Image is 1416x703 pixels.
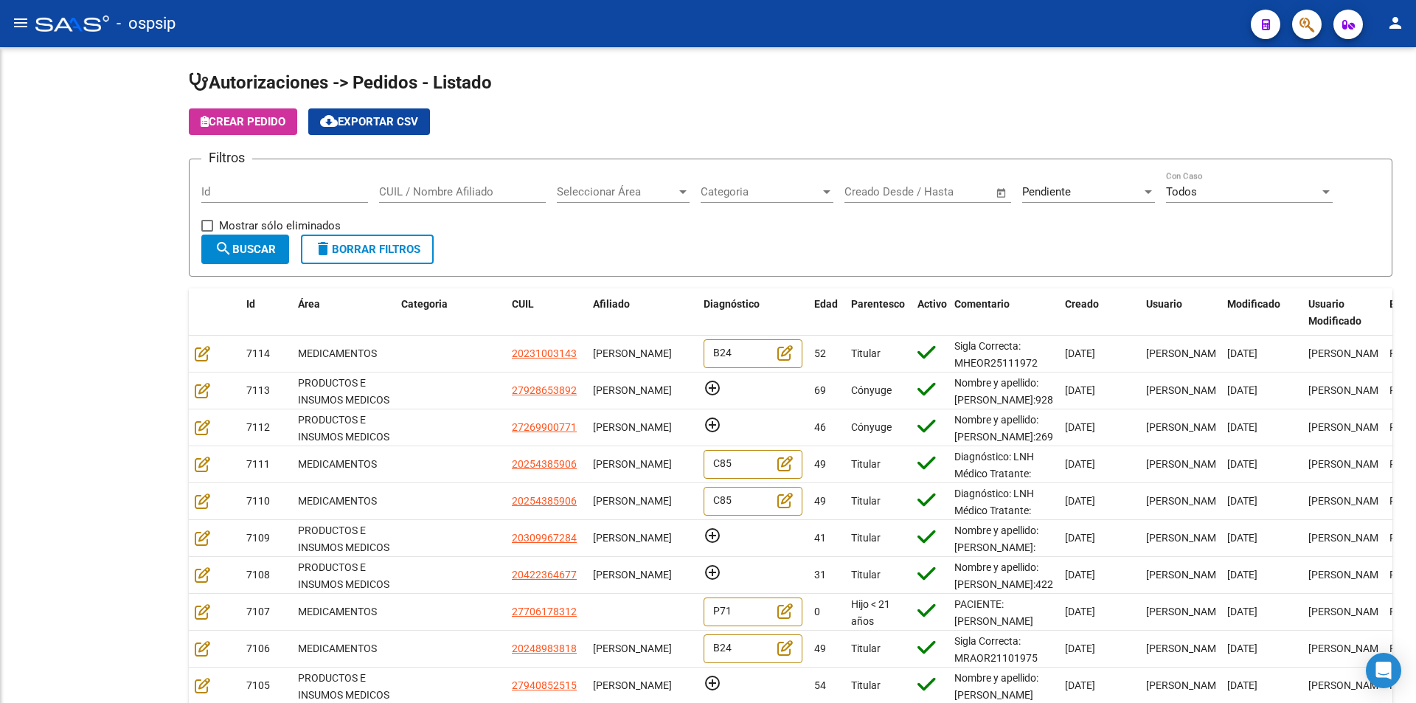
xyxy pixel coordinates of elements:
datatable-header-cell: Usuario [1140,288,1221,337]
span: Buscar [215,243,276,256]
span: [PERSON_NAME] [593,569,672,581]
span: Diagnóstico: LNH Médico Tratante: [PERSON_NAME]: [PHONE_NUMBER]. Correo electrónico: [EMAIL_ADDRE... [954,451,1044,597]
span: Titular [851,347,881,359]
span: 27706178312 [512,606,577,617]
span: [DATE] [1227,384,1257,396]
span: [DATE] [1065,569,1095,581]
datatable-header-cell: Creado [1059,288,1140,337]
span: [PERSON_NAME] [1146,495,1225,507]
span: 20254385906 [512,458,577,470]
span: 49 [814,458,826,470]
span: [PERSON_NAME] [1146,458,1225,470]
span: [DATE] [1227,495,1257,507]
span: 46 [814,421,826,433]
span: MEDICAMENTOS [298,458,377,470]
datatable-header-cell: Usuario Modificado [1302,288,1384,337]
span: [DATE] [1227,606,1257,617]
mat-icon: delete [314,240,332,257]
span: MEDICAMENTOS [298,495,377,507]
span: [DATE] [1065,643,1095,654]
span: 7110 [246,495,270,507]
span: [PERSON_NAME] [1308,347,1387,359]
datatable-header-cell: Modificado [1221,288,1302,337]
span: MEDICAMENTOS [298,643,377,654]
mat-icon: person [1386,14,1404,32]
span: Titular [851,495,881,507]
span: Borrar Filtros [314,243,420,256]
span: PRODUCTOS E INSUMOS MEDICOS [298,414,389,443]
span: [PERSON_NAME] [1308,679,1387,691]
span: 7111 [246,458,270,470]
span: [PERSON_NAME] [593,458,672,470]
span: 20254385906 [512,495,577,507]
span: [PERSON_NAME] [1146,532,1225,544]
span: Seleccionar Área [557,185,676,198]
span: [DATE] [1227,679,1257,691]
datatable-header-cell: Parentesco [845,288,912,337]
button: Open calendar [993,184,1010,201]
span: [PERSON_NAME] [1308,384,1387,396]
span: Usuario [1146,298,1182,310]
span: [PERSON_NAME] [593,495,672,507]
span: [DATE] [1065,679,1095,691]
span: Diagnóstico [704,298,760,310]
span: 49 [814,495,826,507]
span: Activo [917,298,947,310]
datatable-header-cell: Comentario [948,288,1059,337]
span: [PERSON_NAME] [1146,421,1225,433]
span: [PERSON_NAME] [1308,532,1387,544]
button: Buscar [201,235,289,264]
span: Comentario [954,298,1010,310]
span: [PERSON_NAME] [593,532,672,544]
span: MEDICAMENTOS [298,347,377,359]
span: [DATE] [1065,606,1095,617]
span: [DATE] [1227,532,1257,544]
span: 7113 [246,384,270,396]
datatable-header-cell: CUIL [506,288,587,337]
span: 7114 [246,347,270,359]
span: 7109 [246,532,270,544]
span: Creado [1065,298,1099,310]
span: Parentesco [851,298,905,310]
span: CUIL [512,298,534,310]
span: [PERSON_NAME] [593,384,672,396]
span: Titular [851,569,881,581]
span: [PERSON_NAME] [1308,606,1387,617]
span: [PERSON_NAME] [1146,643,1225,654]
div: B24 [704,634,802,663]
span: 0 [814,606,820,617]
span: Nombre y apellido: [PERSON_NAME]:42236467 [954,561,1083,590]
span: Edad [814,298,838,310]
span: 69 [814,384,826,396]
span: Titular [851,458,881,470]
span: Crear Pedido [201,115,285,128]
button: Crear Pedido [189,108,297,135]
span: 54 [814,679,826,691]
span: 7112 [246,421,270,433]
span: 41 [814,532,826,544]
div: Open Intercom Messenger [1366,653,1401,688]
span: [DATE] [1227,347,1257,359]
datatable-header-cell: Edad [808,288,845,337]
span: Nombre y apellido: [PERSON_NAME]:26990077 Reposicion Nuestra [PERSON_NAME] [954,414,1083,476]
span: Id [246,298,255,310]
span: 20231003143 [512,347,577,359]
span: [DATE] [1227,458,1257,470]
span: PRODUCTOS E INSUMOS MEDICOS [298,561,389,590]
datatable-header-cell: Categoria [395,288,506,337]
span: PRODUCTOS E INSUMOS MEDICOS [298,524,389,553]
span: [PERSON_NAME] [1146,569,1225,581]
span: [PERSON_NAME] [1146,679,1225,691]
span: [PERSON_NAME] [593,421,672,433]
span: PRODUCTOS E INSUMOS MEDICOS [298,672,389,701]
span: Categoria [701,185,820,198]
span: [DATE] [1227,421,1257,433]
span: Categoria [401,298,448,310]
span: [DATE] [1065,347,1095,359]
span: [PERSON_NAME] [1146,384,1225,396]
span: [PERSON_NAME] [1308,643,1387,654]
span: 20422364677 [512,569,577,581]
span: 7106 [246,643,270,654]
mat-icon: add_circle_outline [704,564,721,581]
mat-icon: add_circle_outline [704,527,721,544]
